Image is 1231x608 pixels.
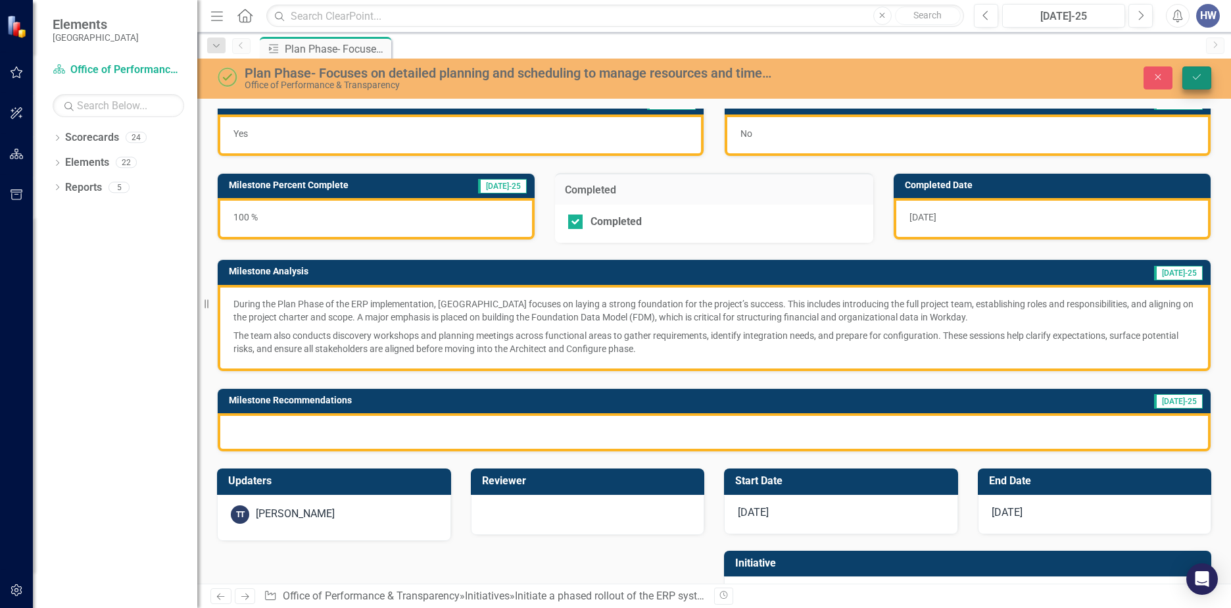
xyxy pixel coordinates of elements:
[1154,266,1203,280] span: [DATE]-25
[482,475,698,487] h3: Reviewer
[109,182,130,193] div: 5
[478,179,527,193] span: [DATE]-25
[989,475,1205,487] h3: End Date
[233,128,248,139] span: Yes
[285,41,388,57] div: Plan Phase- Focuses on detailed planning and scheduling to manage resources and timelines effecti...
[65,155,109,170] a: Elements
[1007,9,1121,24] div: [DATE]-25
[233,297,1195,326] p: During the Plan Phase of the ERP implementation, [GEOGRAPHIC_DATA] focuses on laying a strong fou...
[740,128,752,139] span: No
[53,63,184,78] a: Office of Performance & Transparency
[245,80,774,90] div: Office of Performance & Transparency
[264,589,704,604] div: » » »
[565,184,863,196] h3: Completed
[905,180,1204,190] h3: Completed Date
[116,157,137,168] div: 22
[909,212,936,222] span: [DATE]
[735,475,952,487] h3: Start Date
[256,507,335,522] div: [PERSON_NAME]
[1154,394,1203,409] span: [DATE]-25
[53,32,139,43] small: [GEOGRAPHIC_DATA]
[1186,563,1218,595] div: Open Intercom Messenger
[53,94,184,117] input: Search Below...
[245,66,774,80] div: Plan Phase- Focuses on detailed planning and scheduling to manage resources and timelines effecti...
[735,557,1205,569] h3: Initiative
[266,5,964,28] input: Search ClearPoint...
[229,266,828,276] h3: Milestone Analysis
[231,505,249,524] div: TT
[283,590,460,602] a: Office of Performance & Transparency
[738,506,769,519] span: [DATE]
[1196,4,1220,28] button: HW
[65,180,102,195] a: Reports
[7,15,30,38] img: ClearPoint Strategy
[992,506,1023,519] span: [DATE]
[53,16,139,32] span: Elements
[228,475,445,487] h3: Updaters
[465,590,510,602] a: Initiatives
[126,132,147,143] div: 24
[218,198,535,240] div: 100 %
[65,130,119,145] a: Scorecards
[895,7,961,25] button: Search
[913,10,942,20] span: Search
[1002,4,1125,28] button: [DATE]-25
[233,326,1195,355] p: The team also conducts discovery workshops and planning meetings across functional areas to gathe...
[217,66,238,88] img: Completed
[229,395,922,405] h3: Milestone Recommendations
[229,180,440,190] h3: Milestone Percent Complete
